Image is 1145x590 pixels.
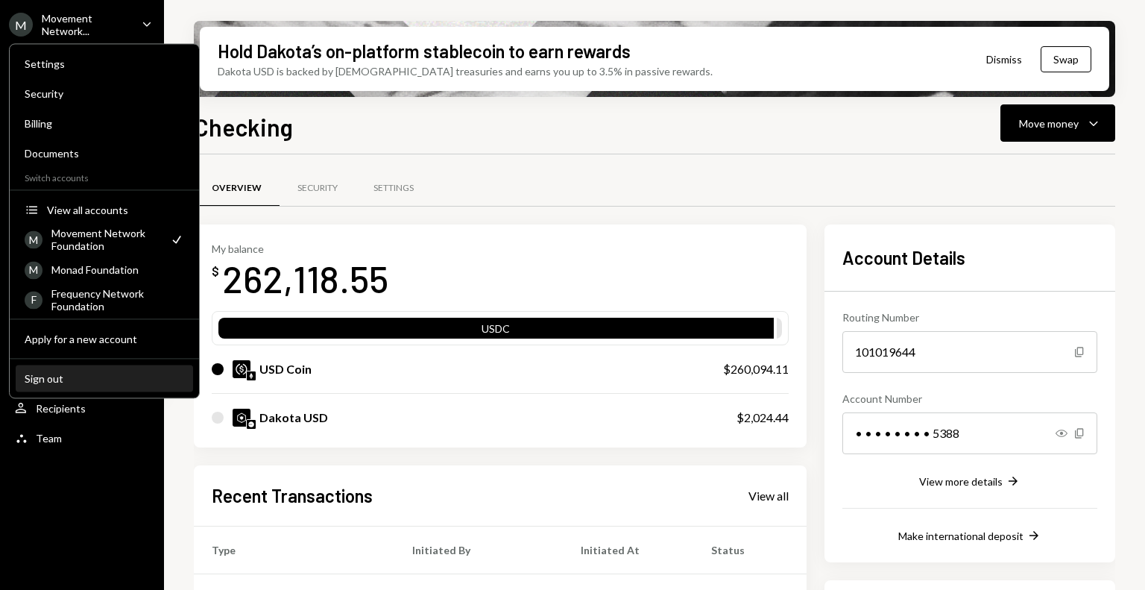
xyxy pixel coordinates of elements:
div: F [25,291,42,309]
div: 262,118.55 [222,255,388,302]
th: Initiated By [394,526,563,574]
div: Team [36,432,62,445]
th: Initiated At [563,526,693,574]
div: Hold Dakota’s on-platform stablecoin to earn rewards [218,39,631,63]
div: 101019644 [842,331,1097,373]
div: USD Coin [259,360,312,378]
div: Documents [25,147,184,160]
div: Account Number [842,391,1097,407]
button: Move money [1000,104,1115,142]
div: Monad Foundation [51,263,184,276]
div: $260,094.11 [723,360,789,378]
th: Type [194,526,394,574]
div: Dakota USD is backed by [DEMOGRAPHIC_DATA] treasuries and earns you up to 3.5% in passive rewards. [218,63,713,79]
div: USDC [218,321,774,342]
div: Movement Network Foundation [51,227,160,252]
a: Overview [194,169,280,207]
div: Settings [373,182,414,195]
a: Settings [356,169,432,207]
img: base-mainnet [247,420,256,429]
button: Make international deposit [898,528,1041,545]
div: Recipients [36,402,86,415]
div: View more details [919,475,1003,488]
th: Status [693,526,807,574]
div: View all [748,489,789,503]
img: USDC [233,360,250,378]
h2: Recent Transactions [212,483,373,508]
a: Billing [16,110,193,136]
button: View more details [919,474,1021,490]
a: Security [16,80,193,107]
a: Documents [16,139,193,166]
div: Movement Network... [42,12,130,37]
a: FFrequency Network Foundation [16,286,193,313]
div: M [25,230,42,248]
div: View all accounts [47,204,184,216]
a: Recipients [9,395,155,421]
a: MMonad Foundation [16,256,193,283]
h2: Account Details [842,245,1097,270]
div: Apply for a new account [25,333,184,345]
img: DKUSD [233,409,250,427]
div: Switch accounts [10,169,199,183]
div: $ [212,264,219,279]
div: M [25,261,42,279]
div: Billing [25,117,184,130]
div: Move money [1019,116,1079,131]
a: View all [748,487,789,503]
div: M [9,13,33,37]
div: Make international deposit [898,530,1023,542]
div: Routing Number [842,310,1097,325]
button: Sign out [16,365,193,392]
a: Settings [16,50,193,77]
div: My balance [212,242,388,255]
div: Dakota USD [259,409,328,427]
h1: Checking [194,112,293,142]
div: Overview [212,182,262,195]
div: Security [25,87,184,100]
div: Frequency Network Foundation [51,287,184,313]
div: • • • • • • • • 5388 [842,412,1097,454]
div: Security [297,182,338,195]
a: Security [280,169,356,207]
a: Team [9,424,155,451]
button: Dismiss [968,42,1041,77]
button: View all accounts [16,197,193,224]
button: Apply for a new account [16,326,193,353]
div: Sign out [25,372,184,385]
div: Settings [25,57,184,70]
button: Swap [1041,46,1091,72]
div: $2,024.44 [736,409,789,427]
img: ethereum-mainnet [247,371,256,380]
